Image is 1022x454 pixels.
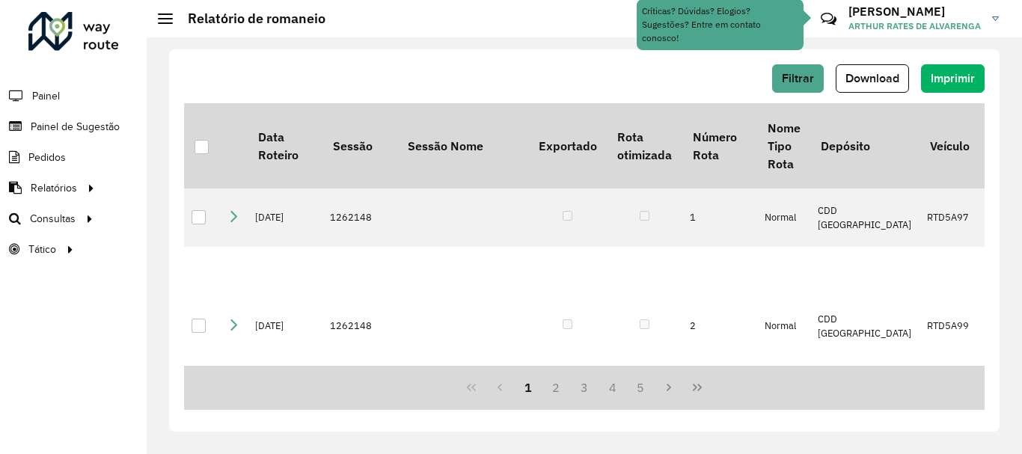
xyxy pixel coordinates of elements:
th: Rota otimizada [607,103,682,188]
th: Nome Tipo Rota [757,103,810,188]
button: 2 [542,373,570,402]
span: Painel [32,88,60,104]
td: 2 [682,247,757,405]
button: 3 [570,373,599,402]
td: 1262148 [322,188,397,247]
span: Painel de Sugestão [31,119,120,135]
button: Next Page [655,373,683,402]
td: [DATE] [248,247,322,405]
span: Filtrar [782,72,814,85]
td: [DATE] [248,188,322,247]
span: Consultas [30,211,76,227]
button: 4 [599,373,627,402]
th: Data Roteiro [248,103,322,188]
h3: [PERSON_NAME] [848,4,981,19]
a: Contato Rápido [813,3,845,35]
td: RTD5A97 [920,188,982,247]
button: Download [836,64,909,93]
th: Depósito [810,103,920,188]
th: Sessão Nome [397,103,528,188]
button: Filtrar [772,64,824,93]
td: Normal [757,188,810,247]
td: CDD [GEOGRAPHIC_DATA] [810,247,920,405]
button: 5 [627,373,655,402]
span: Pedidos [28,150,66,165]
span: Imprimir [931,72,975,85]
td: Normal [757,247,810,405]
th: Veículo [920,103,982,188]
th: Sessão [322,103,397,188]
button: Last Page [683,373,712,402]
th: Número Rota [682,103,757,188]
td: RTD5A99 [920,247,982,405]
span: Relatórios [31,180,77,196]
td: 1 [682,188,757,247]
button: 1 [514,373,542,402]
td: CDD [GEOGRAPHIC_DATA] [810,188,920,247]
h2: Relatório de romaneio [173,10,325,27]
span: Download [845,72,899,85]
span: Tático [28,242,56,257]
button: Imprimir [921,64,985,93]
td: 1262148 [322,247,397,405]
th: Exportado [528,103,607,188]
span: ARTHUR RATES DE ALVARENGA [848,19,981,33]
